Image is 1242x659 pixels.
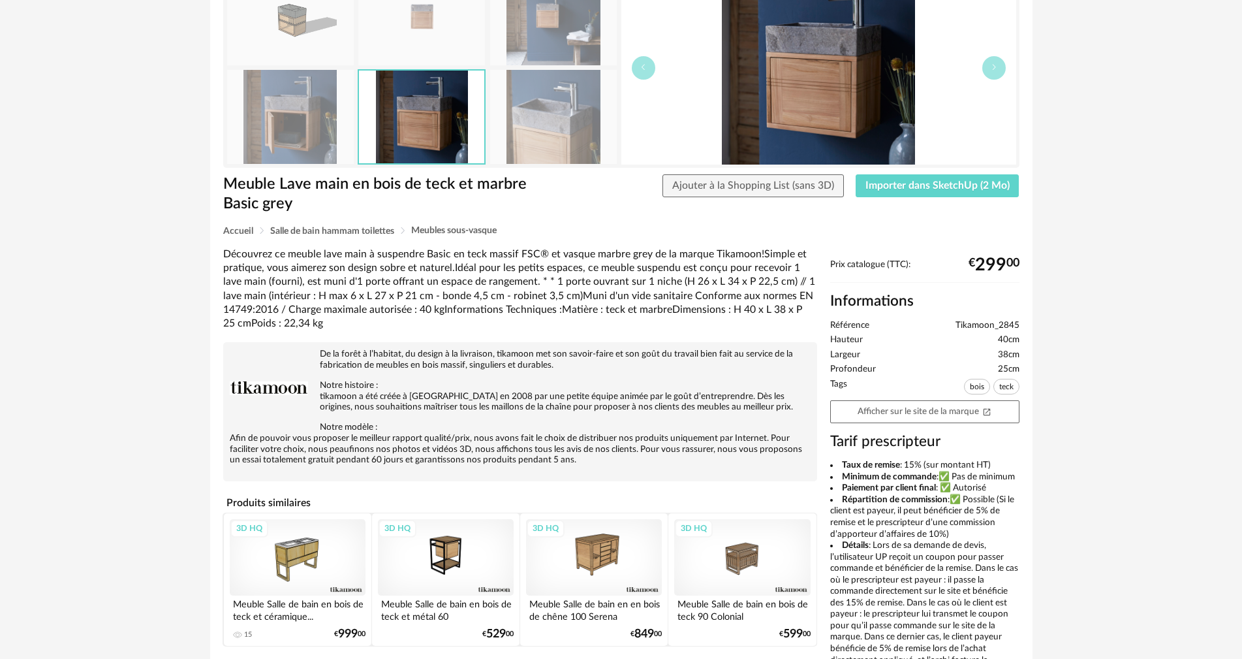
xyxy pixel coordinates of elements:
span: 25cm [998,364,1019,376]
span: Meubles sous-vasque [411,226,497,235]
a: 3D HQ Meuble Salle de bain en bois de teck 90 Colonial €59900 [668,513,816,646]
span: 599 [783,630,803,639]
div: Meuble Salle de bain en en bois de chêne 100 Serena [526,596,662,622]
div: Meuble Salle de bain en bois de teck et métal 60 [PERSON_NAME] [378,596,514,622]
span: teck [993,379,1019,394]
b: Taux de remise [842,460,900,470]
span: 849 [634,630,654,639]
img: brand logo [230,349,308,427]
div: Meuble Salle de bain en bois de teck 90 Colonial [674,596,810,622]
div: 15 [244,630,252,639]
p: Notre histoire : tikamoon a été créée à [GEOGRAPHIC_DATA] en 2008 par une petite équipe animée pa... [230,380,811,413]
div: 3D HQ [379,520,416,537]
a: Afficher sur le site de la marqueOpen In New icon [830,400,1019,423]
h2: Informations [830,292,1019,311]
span: 999 [338,630,358,639]
li: : 15% (sur montant HT) [830,460,1019,472]
div: € 00 [482,630,514,639]
span: Importer dans SketchUp (2 Mo) [865,180,1010,191]
div: 3D HQ [675,520,713,537]
div: € 00 [969,260,1019,270]
span: Largeur [830,349,860,361]
span: 40cm [998,334,1019,346]
b: Minimum de commande [842,472,937,481]
span: Open In New icon [982,406,991,415]
div: Meuble Salle de bain en bois de teck et céramique... [230,596,365,622]
h3: Tarif prescripteur [830,432,1019,451]
span: 299 [975,260,1006,270]
div: Découvrez ce meuble lave main à suspendre Basic en teck massif FSC® et vasque marbre grey de la m... [223,248,817,331]
div: € 00 [334,630,365,639]
span: 529 [486,630,506,639]
div: Prix catalogue (TTC): [830,259,1019,283]
span: Hauteur [830,334,863,346]
li: : ✅ Autorisé [830,483,1019,494]
li: :✅ Possible (Si le client est payeur, il peut bénéficier de 5% de remise et le prescripteur d’une... [830,494,1019,540]
span: bois [964,379,990,394]
span: Salle de bain hammam toilettes [270,227,394,236]
span: 38cm [998,349,1019,361]
span: Tikamoon_2845 [955,320,1019,332]
span: Référence [830,320,869,332]
div: 3D HQ [230,520,268,537]
div: 3D HQ [527,520,565,537]
a: 3D HQ Meuble Salle de bain en en bois de chêne 100 Serena €84900 [520,513,668,646]
b: Paiement par client final [842,483,936,492]
div: € 00 [630,630,662,639]
h1: Meuble Lave main en bois de teck et marbre Basic grey [223,174,548,214]
p: De la forêt à l’habitat, du design à la livraison, tikamoon met son savoir-faire et son goût du t... [230,349,811,371]
div: € 00 [779,630,811,639]
span: Accueil [223,227,253,236]
b: Répartition de commission [842,495,948,504]
button: Importer dans SketchUp (2 Mo) [856,174,1019,198]
img: meuble-lave-main-en-teck-massif-et-marbre-basic-grey-2845 [490,70,617,163]
img: meuble-lave-main-en-teck-massif-et-marbre-basic-grey-2845 [359,71,484,163]
h4: Produits similaires [223,493,817,513]
p: Notre modèle : Afin de pouvoir vous proposer le meilleur rapport qualité/prix, nous avons fait le... [230,422,811,466]
a: 3D HQ Meuble Salle de bain en bois de teck et céramique... 15 €99900 [224,513,371,646]
span: Tags [830,379,847,398]
a: 3D HQ Meuble Salle de bain en bois de teck et métal 60 [PERSON_NAME] €52900 [372,513,520,646]
div: Breadcrumb [223,226,1019,236]
b: Détails [842,541,869,550]
span: Ajouter à la Shopping List (sans 3D) [672,180,834,191]
span: Profondeur [830,364,876,376]
img: meuble-lave-main-en-teck-massif-et-marbre-basic-grey-2845 [227,70,354,163]
li: :✅ Pas de minimum [830,472,1019,483]
button: Ajouter à la Shopping List (sans 3D) [662,174,844,198]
